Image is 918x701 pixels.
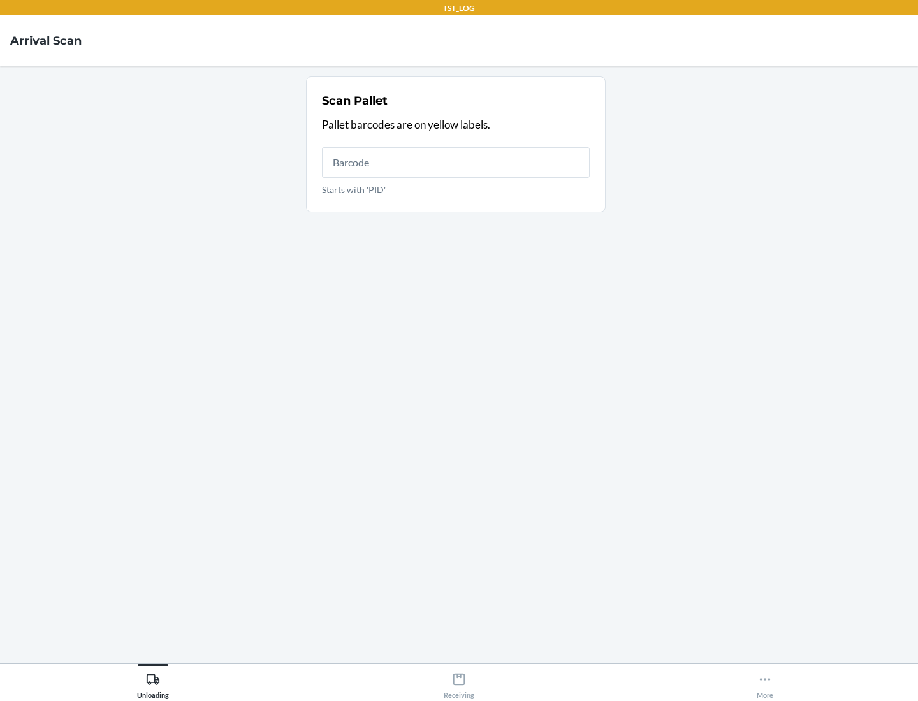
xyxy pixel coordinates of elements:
button: Receiving [306,664,612,699]
p: TST_LOG [443,3,475,14]
h2: Scan Pallet [322,92,388,109]
p: Pallet barcodes are on yellow labels. [322,117,590,133]
button: More [612,664,918,699]
p: Starts with 'PID' [322,183,590,196]
div: Receiving [444,667,474,699]
div: More [757,667,773,699]
div: Unloading [137,667,169,699]
input: Starts with 'PID' [322,147,590,178]
h4: Arrival Scan [10,33,82,49]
